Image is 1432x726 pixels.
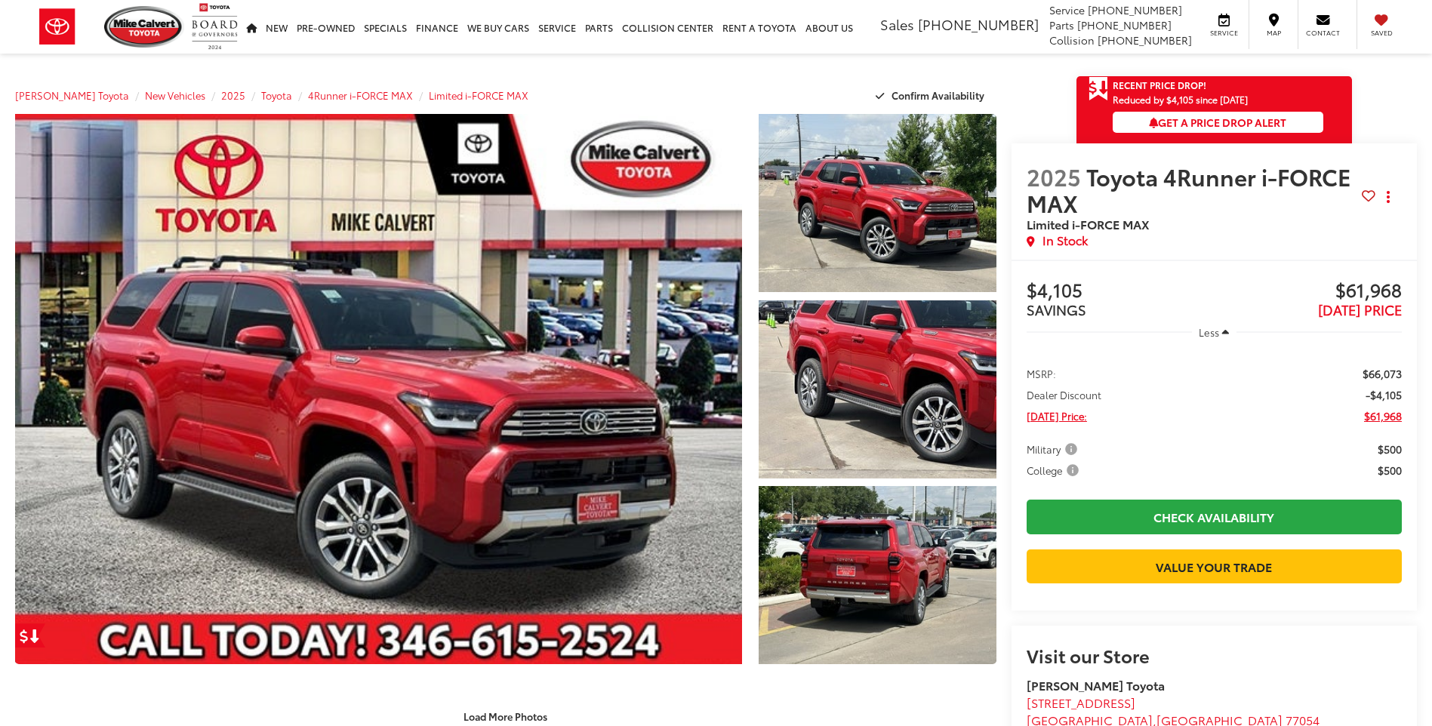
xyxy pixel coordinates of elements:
[759,114,996,292] a: Expand Photo 1
[1027,645,1402,665] h2: Visit our Store
[756,485,999,666] img: 2025 Toyota 4Runner i-FORCE MAX Limited i-FORCE MAX
[1113,94,1323,104] span: Reduced by $4,105 since [DATE]
[1027,387,1101,402] span: Dealer Discount
[1149,115,1286,130] span: Get a Price Drop Alert
[1207,28,1241,38] span: Service
[1318,300,1402,319] span: [DATE] PRICE
[867,82,996,109] button: Confirm Availability
[1098,32,1192,48] span: [PHONE_NUMBER]
[1027,160,1351,219] span: Toyota 4Runner i-FORCE MAX
[1076,76,1352,94] a: Get Price Drop Alert Recent Price Drop!
[15,623,45,648] a: Get Price Drop Alert
[15,114,742,664] a: Expand Photo 0
[1027,463,1084,478] button: College
[1088,2,1182,17] span: [PHONE_NUMBER]
[1027,300,1086,319] span: SAVINGS
[1199,325,1219,339] span: Less
[1077,17,1172,32] span: [PHONE_NUMBER]
[1375,184,1402,211] button: Actions
[918,14,1039,34] span: [PHONE_NUMBER]
[429,88,528,102] a: Limited i-FORCE MAX
[756,112,999,294] img: 2025 Toyota 4Runner i-FORCE MAX Limited i-FORCE MAX
[1027,160,1081,192] span: 2025
[1366,387,1402,402] span: -$4,105
[1027,676,1165,694] strong: [PERSON_NAME] Toyota
[261,88,292,102] a: Toyota
[892,88,984,102] span: Confirm Availability
[1257,28,1290,38] span: Map
[759,300,996,478] a: Expand Photo 2
[1027,549,1402,583] a: Value Your Trade
[1027,280,1215,303] span: $4,105
[1042,232,1088,249] span: In Stock
[221,88,245,102] a: 2025
[1027,500,1402,534] a: Check Availability
[756,298,999,480] img: 2025 Toyota 4Runner i-FORCE MAX Limited i-FORCE MAX
[1049,32,1095,48] span: Collision
[1378,463,1402,478] span: $500
[15,88,129,102] a: [PERSON_NAME] Toyota
[1192,318,1237,346] button: Less
[1306,28,1340,38] span: Contact
[1027,694,1135,711] span: [STREET_ADDRESS]
[308,88,413,102] a: 4Runner i-FORCE MAX
[1027,441,1082,457] button: Military
[1027,215,1150,232] span: Limited i-FORCE MAX
[1113,78,1206,91] span: Recent Price Drop!
[1363,366,1402,381] span: $66,073
[1378,441,1402,457] span: $500
[880,14,914,34] span: Sales
[1214,280,1402,303] span: $61,968
[1049,2,1085,17] span: Service
[1387,191,1390,203] span: dropdown dots
[145,88,205,102] a: New Vehicles
[1365,28,1398,38] span: Saved
[1049,17,1074,32] span: Parts
[1089,76,1108,102] span: Get Price Drop Alert
[1364,408,1402,423] span: $61,968
[1027,463,1082,478] span: College
[104,6,184,48] img: Mike Calvert Toyota
[1027,366,1056,381] span: MSRP:
[1027,408,1087,423] span: [DATE] Price:
[1027,441,1080,457] span: Military
[8,111,750,667] img: 2025 Toyota 4Runner i-FORCE MAX Limited i-FORCE MAX
[759,486,996,664] a: Expand Photo 3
